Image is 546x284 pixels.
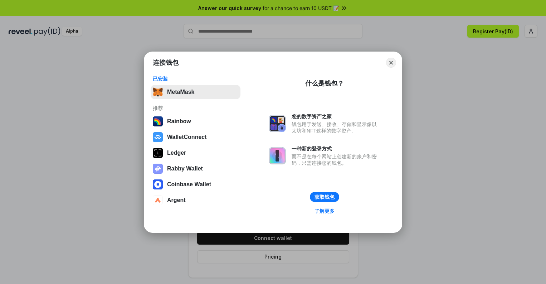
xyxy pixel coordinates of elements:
button: Coinbase Wallet [151,177,240,192]
img: svg+xml,%3Csvg%20xmlns%3D%22http%3A%2F%2Fwww.w3.org%2F2000%2Fsvg%22%20fill%3D%22none%22%20viewBox... [153,164,163,174]
button: Rainbow [151,114,240,129]
div: Coinbase Wallet [167,181,211,188]
div: 什么是钱包？ [305,79,344,88]
img: svg+xml,%3Csvg%20fill%3D%22none%22%20height%3D%2233%22%20viewBox%3D%220%200%2035%2033%22%20width%... [153,87,163,97]
img: svg+xml,%3Csvg%20width%3D%22120%22%20height%3D%22120%22%20viewBox%3D%220%200%20120%20120%22%20fil... [153,116,163,126]
div: Rabby Wallet [167,165,203,172]
img: svg+xml,%3Csvg%20width%3D%2228%22%20height%3D%2228%22%20viewBox%3D%220%200%2028%2028%22%20fill%3D... [153,195,163,205]
div: 获取钱包 [315,194,335,200]
div: Rainbow [167,118,191,125]
div: 已安装 [153,76,238,82]
button: 获取钱包 [310,192,339,202]
button: MetaMask [151,85,240,99]
button: Rabby Wallet [151,162,240,176]
a: 了解更多 [310,206,339,216]
button: WalletConnect [151,130,240,144]
button: Ledger [151,146,240,160]
img: svg+xml,%3Csvg%20width%3D%2228%22%20height%3D%2228%22%20viewBox%3D%220%200%2028%2028%22%20fill%3D... [153,179,163,189]
button: Close [386,58,396,68]
div: 而不是在每个网站上创建新的账户和密码，只需连接您的钱包。 [292,153,380,166]
div: Argent [167,197,186,203]
div: WalletConnect [167,134,207,140]
div: MetaMask [167,89,194,95]
button: Argent [151,193,240,207]
div: Ledger [167,150,186,156]
div: 了解更多 [315,208,335,214]
h1: 连接钱包 [153,58,179,67]
div: 您的数字资产之家 [292,113,380,120]
img: svg+xml,%3Csvg%20xmlns%3D%22http%3A%2F%2Fwww.w3.org%2F2000%2Fsvg%22%20fill%3D%22none%22%20viewBox... [269,147,286,164]
div: 钱包用于发送、接收、存储和显示像以太坊和NFT这样的数字资产。 [292,121,380,134]
img: svg+xml,%3Csvg%20width%3D%2228%22%20height%3D%2228%22%20viewBox%3D%220%200%2028%2028%22%20fill%3D... [153,132,163,142]
img: svg+xml,%3Csvg%20xmlns%3D%22http%3A%2F%2Fwww.w3.org%2F2000%2Fsvg%22%20width%3D%2228%22%20height%3... [153,148,163,158]
div: 推荐 [153,105,238,111]
img: svg+xml,%3Csvg%20xmlns%3D%22http%3A%2F%2Fwww.w3.org%2F2000%2Fsvg%22%20fill%3D%22none%22%20viewBox... [269,115,286,132]
div: 一种新的登录方式 [292,145,380,152]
